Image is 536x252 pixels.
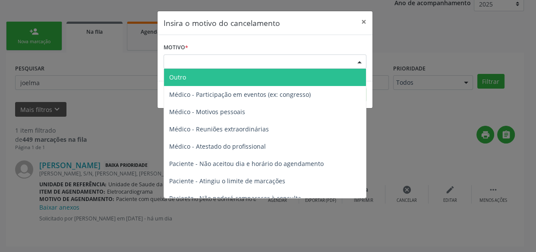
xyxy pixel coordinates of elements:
[169,159,324,168] span: Paciente - Não aceitou dia e horário do agendamento
[169,125,269,133] span: Médico - Reuniões extraordinárias
[355,11,372,32] button: Close
[169,142,266,150] span: Médico - Atestado do profissional
[169,108,245,116] span: Médico - Motivos pessoais
[164,41,188,54] label: Motivo
[164,17,280,29] h5: Insira o motivo do cancelamento
[169,90,311,99] span: Médico - Participação em eventos (ex: congresso)
[169,194,301,202] span: Paciente - Não poderá comparecer à consulta
[169,73,186,81] span: Outro
[169,177,285,185] span: Paciente - Atingiu o limite de marcações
